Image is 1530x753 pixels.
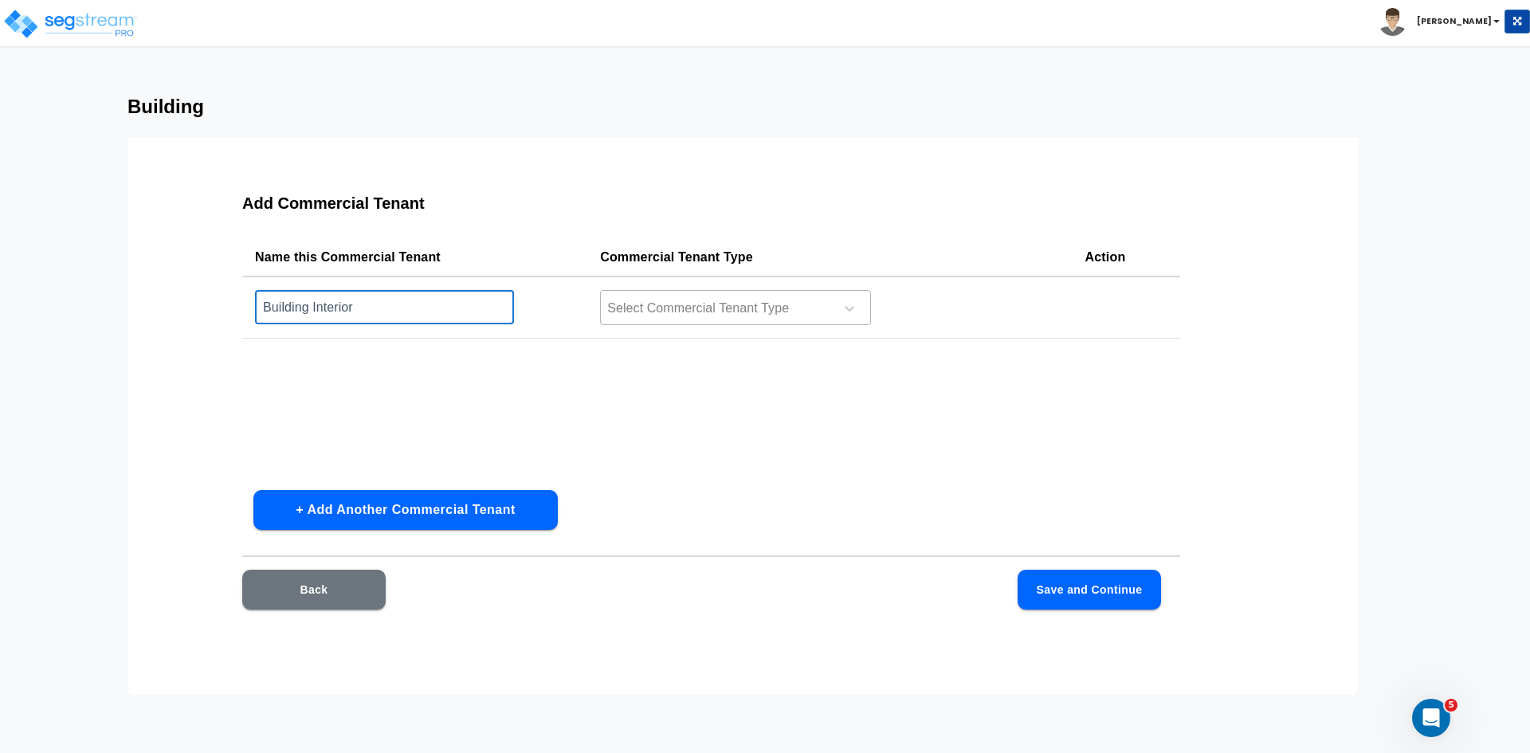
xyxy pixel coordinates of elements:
[1379,8,1406,36] img: avatar.png
[1417,15,1492,27] b: [PERSON_NAME]
[1073,238,1180,276] th: Action
[127,96,1402,118] h3: Building
[255,290,514,324] input: Commercial Tenant Name
[242,570,386,610] button: Back
[1412,699,1450,737] iframe: Intercom live chat
[2,8,138,40] img: logo_pro_r.png
[587,238,1072,276] th: Commercial Tenant Type
[1445,699,1457,712] span: 5
[253,490,558,530] button: + Add Another Commercial Tenant
[242,238,587,276] th: Name this Commercial Tenant
[242,194,1180,213] h3: Add Commercial Tenant
[1018,570,1161,610] button: Save and Continue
